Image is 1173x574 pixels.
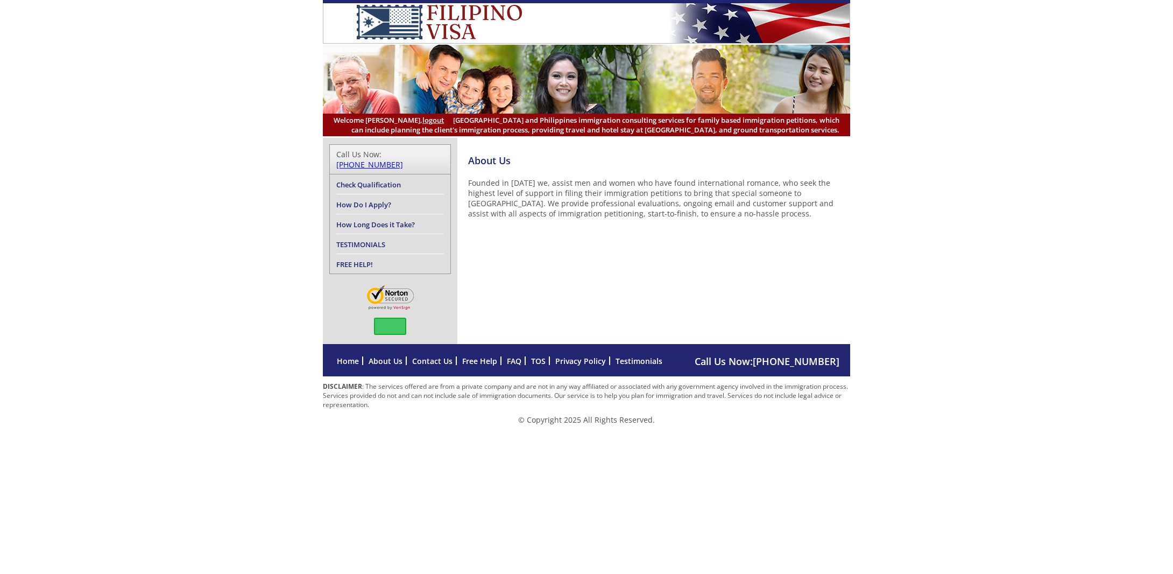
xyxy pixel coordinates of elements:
[422,115,444,125] a: logout
[369,356,402,366] a: About Us
[695,355,839,368] span: Call Us Now:
[616,356,662,366] a: Testimonials
[753,355,839,368] a: [PHONE_NUMBER]
[323,415,850,425] p: © Copyright 2025 All Rights Reserved.
[336,220,415,229] a: How Long Does it Take?
[323,382,362,391] strong: DISCLAIMER
[334,115,444,125] span: Welcome [PERSON_NAME],
[334,115,839,135] span: [GEOGRAPHIC_DATA] and Philippines immigration consulting services for family based immigration pe...
[412,356,453,366] a: Contact Us
[336,149,444,170] div: Call Us Now:
[323,382,850,409] p: : The services offered are from a private company and are not in any way affiliated or associated...
[462,356,497,366] a: Free Help
[336,200,391,209] a: How Do I Apply?
[507,356,521,366] a: FAQ
[531,356,546,366] a: TOS
[468,154,850,167] h4: About Us
[555,356,606,366] a: Privacy Policy
[336,159,403,170] a: [PHONE_NUMBER]
[337,356,359,366] a: Home
[468,178,850,219] p: Founded in [DATE] we, assist men and women who have found international romance, who seek the hig...
[336,180,401,190] a: Check Qualification
[336,260,373,269] a: FREE HELP!
[336,240,385,249] a: TESTIMONIALS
